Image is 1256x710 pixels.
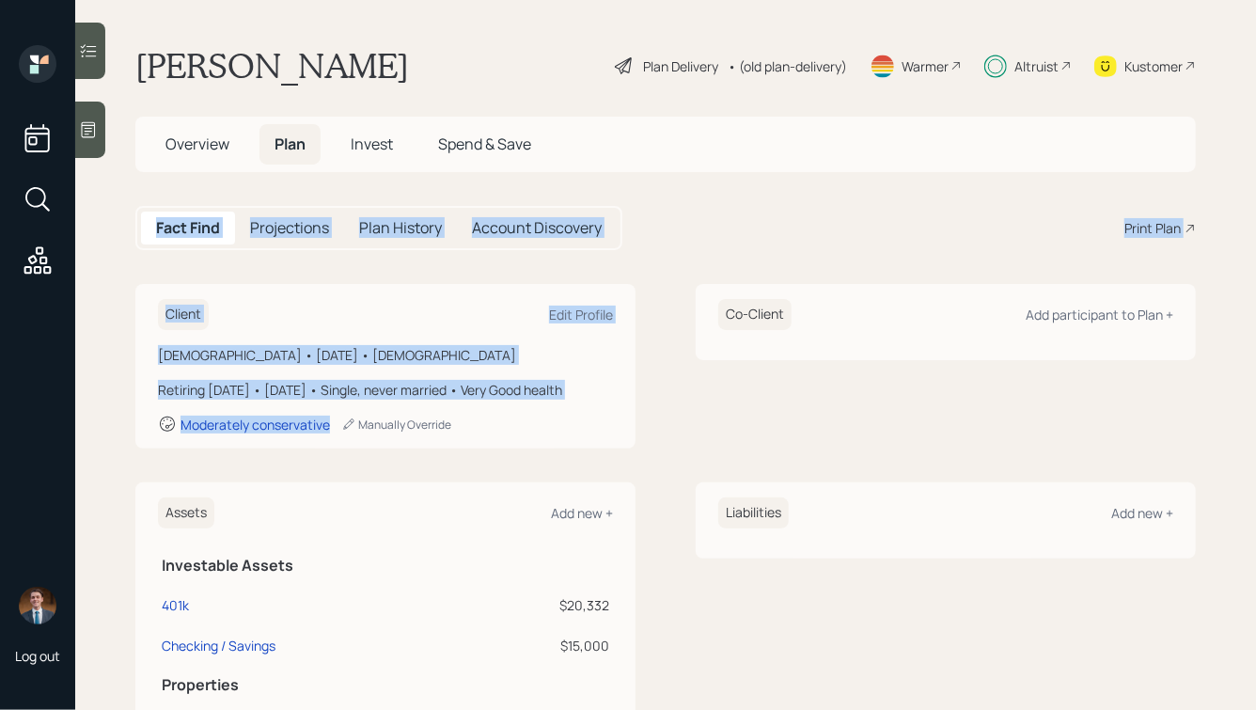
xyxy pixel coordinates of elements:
div: Manually Override [341,417,451,433]
span: Spend & Save [438,134,531,154]
div: • (old plan-delivery) [728,56,847,76]
img: hunter_neumayer.jpg [19,587,56,624]
h6: Co-Client [718,299,792,330]
span: Invest [351,134,393,154]
h5: Investable Assets [162,557,609,575]
div: Kustomer [1124,56,1183,76]
h5: Plan History [359,219,442,237]
div: Warmer [902,56,949,76]
span: Overview [165,134,229,154]
div: $15,000 [466,636,610,655]
div: Plan Delivery [643,56,718,76]
h6: Assets [158,497,214,529]
div: Add new + [1111,504,1173,522]
h5: Properties [162,676,609,694]
div: $20,332 [466,595,610,615]
h5: Fact Find [156,219,220,237]
h6: Client [158,299,209,330]
div: Add participant to Plan + [1026,306,1173,323]
div: Moderately conservative [181,416,330,434]
div: Edit Profile [549,306,613,323]
div: 401k [162,595,189,615]
div: Print Plan [1124,218,1181,238]
h5: Projections [250,219,329,237]
div: Add new + [551,504,613,522]
div: Log out [15,647,60,665]
div: Retiring [DATE] • [DATE] • Single, never married • Very Good health [158,380,613,400]
h5: Account Discovery [472,219,602,237]
span: Plan [275,134,306,154]
div: Altruist [1014,56,1059,76]
h6: Liabilities [718,497,789,529]
h1: [PERSON_NAME] [135,45,409,87]
div: [DEMOGRAPHIC_DATA] • [DATE] • [DEMOGRAPHIC_DATA] [158,345,613,365]
div: Checking / Savings [162,636,275,655]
